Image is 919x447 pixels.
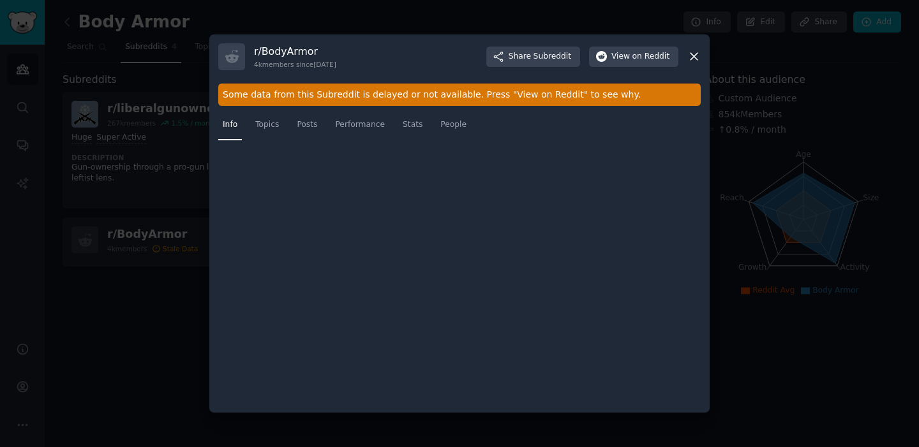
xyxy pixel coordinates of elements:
span: View [611,51,669,62]
span: Share [509,51,571,62]
span: on Reddit [632,51,669,62]
a: People [436,115,471,141]
a: Stats [398,115,427,141]
span: Stats [403,119,422,131]
span: Posts [297,119,317,131]
span: Subreddit [534,51,571,62]
div: 4k members since [DATE] [254,60,336,69]
a: Info [218,115,242,141]
span: People [440,119,467,131]
div: Some data from this Subreddit is delayed or not available. Press "View on Reddit" to see why. [218,84,701,106]
span: Performance [335,119,385,131]
a: Performance [331,115,389,141]
h3: r/ BodyArmor [254,45,336,58]
button: Viewon Reddit [589,47,678,67]
span: Topics [255,119,279,131]
a: Posts [292,115,322,141]
span: Info [223,119,237,131]
button: ShareSubreddit [486,47,580,67]
a: Topics [251,115,283,141]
